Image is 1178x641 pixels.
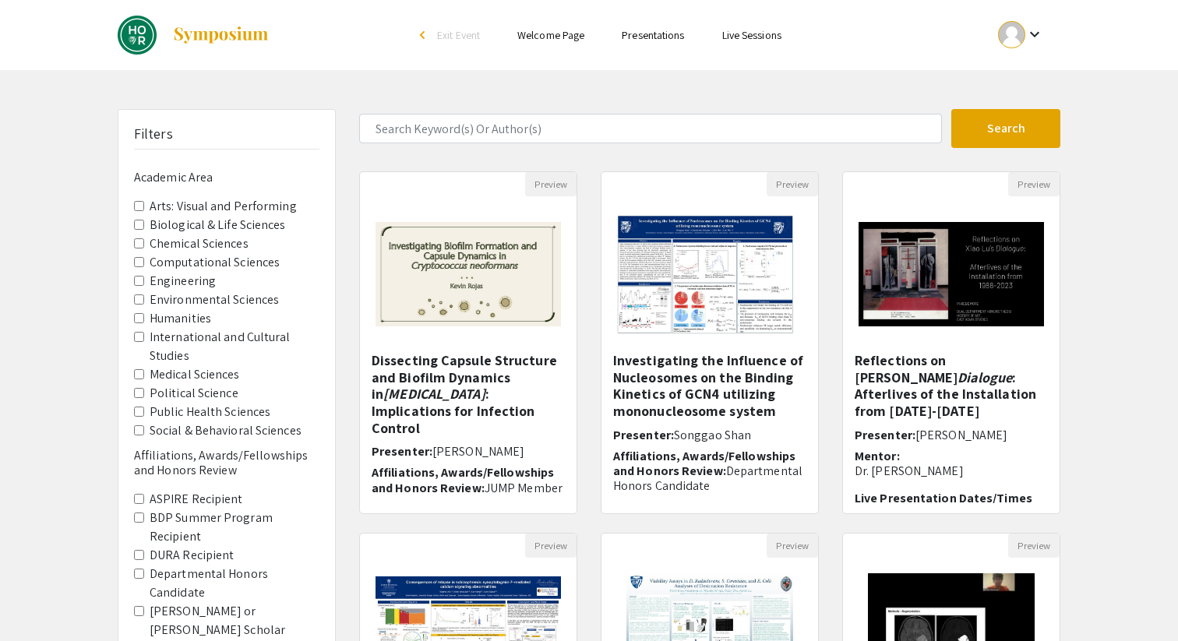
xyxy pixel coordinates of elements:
button: Preview [1008,172,1060,196]
button: Search [951,109,1060,148]
label: [PERSON_NAME] or [PERSON_NAME] Scholar [150,602,319,639]
label: Arts: Visual and Performing [150,197,297,216]
img: DREAMS Spring 2025 [118,16,157,55]
label: Engineering [150,272,216,291]
span: Mentor: [372,501,417,517]
h5: Dissecting Capsule Structure and Biofilm Dynamics in : Implications for Infection Control [372,352,565,436]
span: Mentor: [855,448,900,464]
a: Presentations [622,28,684,42]
span: JUMP Member [485,480,563,496]
label: International and Cultural Studies [150,328,319,365]
span: Affiliations, Awards/Fellowships and Honors Review: [372,464,554,495]
h6: Academic Area [134,170,319,185]
h6: Affiliations, Awards/Fellowships and Honors Review [134,448,319,477]
button: Preview [767,534,818,558]
span: Mentor: [613,498,658,515]
label: Environmental Sciences [150,291,279,309]
h5: Reflections on [PERSON_NAME] : Afterlives of the Installation from [DATE]-[DATE] [855,352,1048,419]
span: [PERSON_NAME] [432,443,524,460]
button: Expand account dropdown [982,17,1060,52]
em: Dialogue [958,368,1012,386]
mat-icon: Expand account dropdown [1025,25,1044,44]
button: Preview [1008,534,1060,558]
a: Welcome Page [517,28,584,42]
img: <p><span style="background-color: transparent; color: rgb(0, 0, 0);">Reflections on Xiao Lu’s </s... [843,206,1060,342]
h5: Filters [134,125,173,143]
label: BDP Summer Program Recipient [150,509,319,546]
div: Open Presentation <p><span style="background-color: transparent; color: rgb(0, 0, 0);">Reflection... [842,171,1060,514]
span: Live Presentation Dates/Times (all times are [GEOGRAPHIC_DATA]):: [855,490,1032,536]
span: Songgao Shan [674,427,751,443]
p: Dr. [PERSON_NAME] [855,463,1048,478]
button: Preview [767,172,818,196]
button: Preview [525,172,577,196]
label: Humanities [150,309,211,328]
div: Open Presentation <p>Dissecting Capsule Structure and Biofilm Dynamics in <em>Cryptococcus neofor... [359,171,577,514]
h6: Presenter: [613,428,806,442]
em: [MEDICAL_DATA] [383,385,485,403]
a: Live Sessions [722,28,781,42]
label: Biological & Life Sciences [150,216,286,234]
iframe: Chat [12,571,66,629]
label: Medical Sciences [150,365,240,384]
button: Preview [525,534,577,558]
a: DREAMS Spring 2025 [118,16,270,55]
label: Social & Behavioral Sciences [150,421,302,440]
span: Affiliations, Awards/Fellowships and Honors Review: [613,448,795,479]
img: Symposium by ForagerOne [172,26,270,44]
div: Open Presentation <p><strong>Investigating the Influence of Nucleosomes on the Binding Kinetics o... [601,171,819,514]
label: Public Health Sciences [150,403,270,421]
span: Exit Event [437,28,480,42]
label: Departmental Honors Candidate [150,565,319,602]
label: ASPIRE Recipient [150,490,243,509]
label: Chemical Sciences [150,234,249,253]
input: Search Keyword(s) Or Author(s) [359,114,942,143]
h6: Presenter: [855,428,1048,442]
img: <p><strong>Investigating the Influence of Nucleosomes on the Binding Kinetics of GCN4 utilizing m... [601,199,818,350]
label: DURA Recipient [150,546,234,565]
img: <p>Dissecting Capsule Structure and Biofilm Dynamics in <em>Cryptococcus neoformans</em>: Implica... [360,206,577,342]
h5: Investigating the Influence of Nucleosomes on the Binding Kinetics of GCN4 utilizing mononucleoso... [613,352,806,419]
label: Political Science [150,384,238,403]
span: [PERSON_NAME] [915,427,1007,443]
span: Departmental Honors Candidate [613,463,802,494]
div: arrow_back_ios [420,30,429,40]
h6: Presenter: [372,444,565,459]
label: Computational Sciences [150,253,280,272]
